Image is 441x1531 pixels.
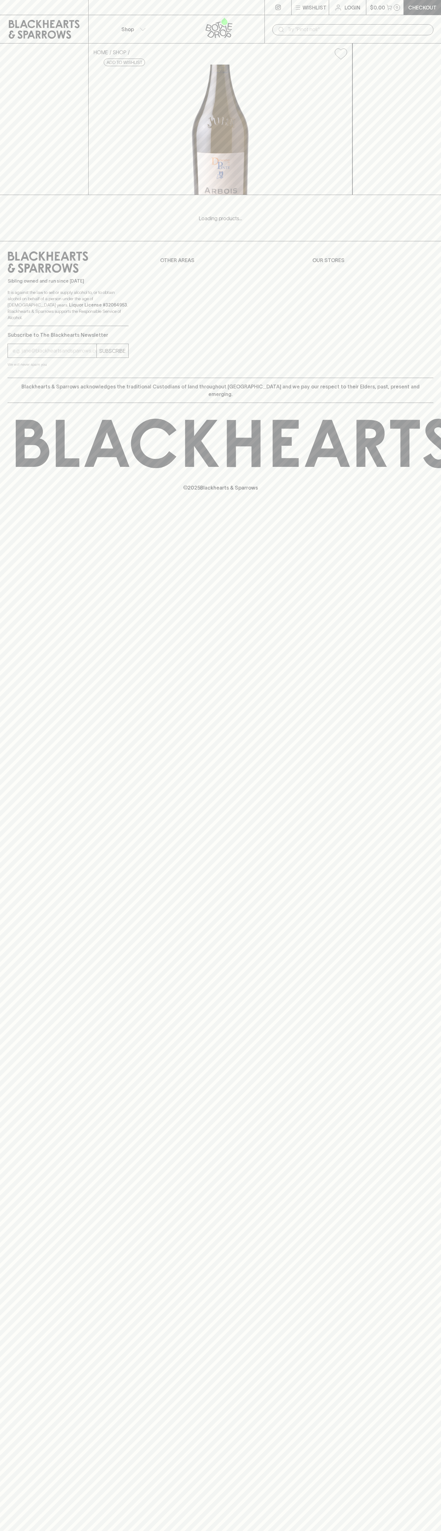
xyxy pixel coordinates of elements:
[303,4,327,11] p: Wishlist
[99,347,126,355] p: SUBSCRIBE
[89,65,352,195] img: 19503.png
[408,4,437,11] p: Checkout
[12,383,429,398] p: Blackhearts & Sparrows acknowledges the traditional Custodians of land throughout [GEOGRAPHIC_DAT...
[69,302,127,307] strong: Liquor License #32064953
[104,59,145,66] button: Add to wishlist
[8,278,129,284] p: Sibling owned and run since [DATE]
[113,49,126,55] a: SHOP
[89,4,94,11] p: ⠀
[94,49,108,55] a: HOME
[370,4,385,11] p: $0.00
[8,361,129,368] p: We will never spam you
[396,6,398,9] p: 0
[345,4,360,11] p: Login
[8,289,129,321] p: It is against the law to sell or supply alcohol to, or to obtain alcohol on behalf of a person un...
[89,15,177,43] button: Shop
[312,256,433,264] p: OUR STORES
[332,46,350,62] button: Add to wishlist
[160,256,281,264] p: OTHER AREAS
[97,344,128,358] button: SUBSCRIBE
[121,26,134,33] p: Shop
[287,25,428,35] input: Try "Pinot noir"
[13,346,96,356] input: e.g. jane@blackheartsandsparrows.com.au
[8,331,129,339] p: Subscribe to The Blackhearts Newsletter
[6,215,435,222] p: Loading products...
